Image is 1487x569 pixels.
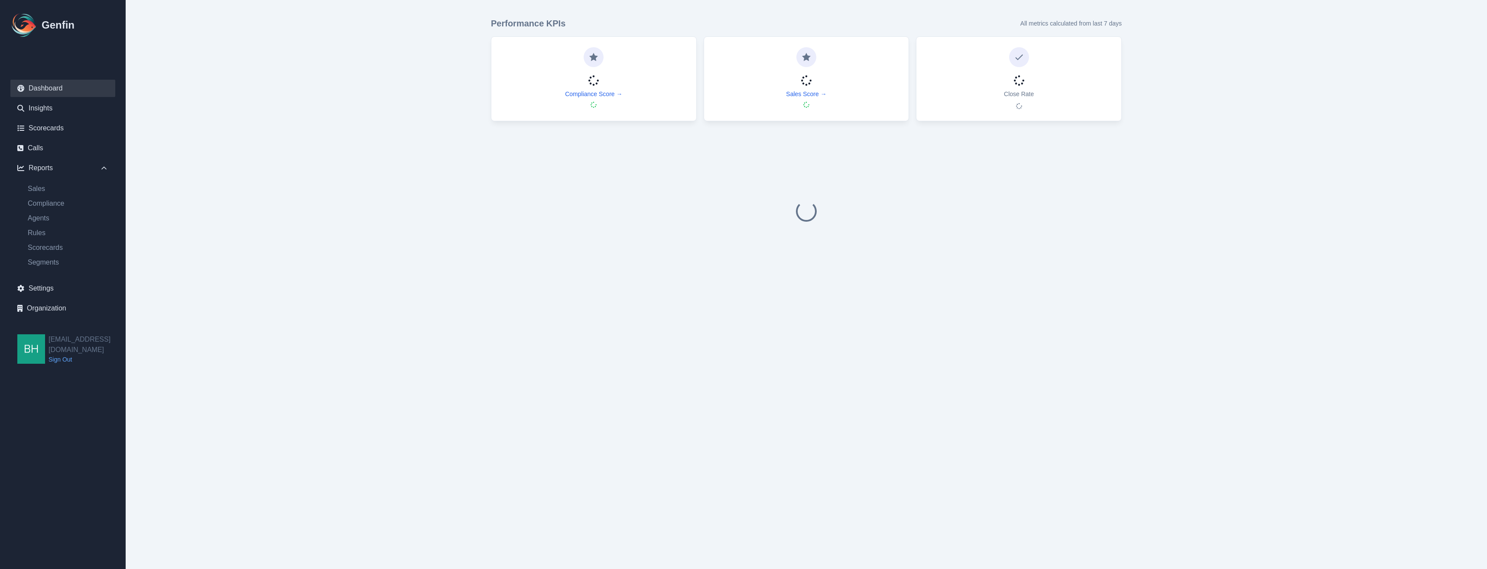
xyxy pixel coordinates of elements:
[21,184,115,194] a: Sales
[42,18,75,32] h1: Genfin
[1020,19,1122,28] p: All metrics calculated from last 7 days
[10,300,115,317] a: Organization
[10,120,115,137] a: Scorecards
[1004,90,1034,98] p: Close Rate
[10,139,115,157] a: Calls
[21,242,115,253] a: Scorecards
[21,257,115,268] a: Segments
[21,198,115,209] a: Compliance
[49,334,126,355] h2: [EMAIL_ADDRESS][DOMAIN_NAME]
[10,280,115,297] a: Settings
[565,90,622,98] a: Compliance Score →
[17,334,45,364] img: bhackett@aadirect.com
[10,100,115,117] a: Insights
[21,228,115,238] a: Rules
[491,17,565,29] h3: Performance KPIs
[21,213,115,223] a: Agents
[10,159,115,177] div: Reports
[786,90,826,98] a: Sales Score →
[10,11,38,39] img: Logo
[49,355,126,364] a: Sign Out
[10,80,115,97] a: Dashboard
